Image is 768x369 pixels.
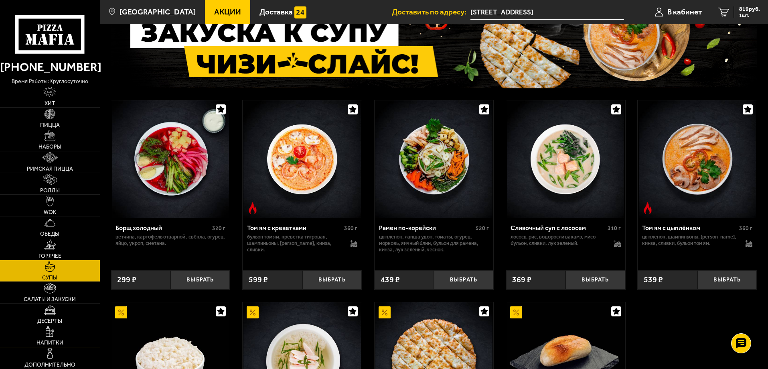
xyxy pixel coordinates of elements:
[511,224,606,232] div: Сливочный суп с лососем
[259,8,293,16] span: Доставка
[247,202,259,214] img: Острое блюдо
[470,5,624,20] input: Ваш адрес доставки
[44,210,56,215] span: WOK
[739,6,760,12] span: 819 руб.
[294,6,306,18] img: 15daf4d41897b9f0e9f617042186c801.svg
[644,276,663,284] span: 539 ₽
[697,270,757,290] button: Выбрать
[36,340,63,346] span: Напитки
[506,100,625,218] a: Сливочный суп с лососем
[302,270,362,290] button: Выбрать
[247,224,342,232] div: Том ям с креветками
[37,318,62,324] span: Десерты
[642,224,737,232] div: Том ям с цыплёнком
[642,202,654,214] img: Острое блюдо
[24,297,76,302] span: Салаты и закуски
[116,234,226,247] p: ветчина, картофель отварной , свёкла, огурец, яйцо, укроп, сметана.
[40,231,59,237] span: Обеды
[117,276,136,284] span: 299 ₽
[375,100,492,218] img: Рамен по-корейски
[112,100,229,218] img: Борщ холодный
[243,100,362,218] a: Острое блюдоТом ям с креветками
[507,100,624,218] img: Сливочный суп с лососем
[511,234,606,247] p: лосось, рис, водоросли вакамэ, мисо бульон, сливки, лук зеленый.
[45,101,55,106] span: Хит
[392,8,470,16] span: Доставить по адресу:
[434,270,493,290] button: Выбрать
[512,276,531,284] span: 369 ₽
[608,225,621,232] span: 310 г
[379,306,391,318] img: Акционный
[510,306,522,318] img: Акционный
[170,270,230,290] button: Выбрать
[39,144,61,150] span: Наборы
[379,234,489,253] p: цыпленок, лапша удон, томаты, огурец, морковь, яичный блин, бульон для рамена, кинза, лук зеленый...
[375,100,494,218] a: Рамен по-корейски
[381,276,400,284] span: 439 ₽
[379,224,474,232] div: Рамен по-корейски
[642,234,737,247] p: цыпленок, шампиньоны, [PERSON_NAME], кинза, сливки, бульон том ям.
[739,13,760,18] span: 1 шт.
[243,100,361,218] img: Том ям с креветками
[249,276,268,284] span: 599 ₽
[247,306,259,318] img: Акционный
[344,225,357,232] span: 360 г
[42,275,57,281] span: Супы
[667,8,702,16] span: В кабинет
[214,8,241,16] span: Акции
[115,306,127,318] img: Акционный
[247,234,342,253] p: бульон том ям, креветка тигровая, шампиньоны, [PERSON_NAME], кинза, сливки.
[111,100,230,218] a: Борщ холодный
[120,8,196,16] span: [GEOGRAPHIC_DATA]
[39,253,61,259] span: Горячее
[24,362,75,368] span: Дополнительно
[565,270,625,290] button: Выбрать
[40,122,60,128] span: Пицца
[638,100,757,218] a: Острое блюдоТом ям с цыплёнком
[639,100,756,218] img: Том ям с цыплёнком
[739,225,752,232] span: 360 г
[27,166,73,172] span: Римская пицца
[212,225,225,232] span: 320 г
[476,225,489,232] span: 520 г
[40,188,60,194] span: Роллы
[116,224,211,232] div: Борщ холодный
